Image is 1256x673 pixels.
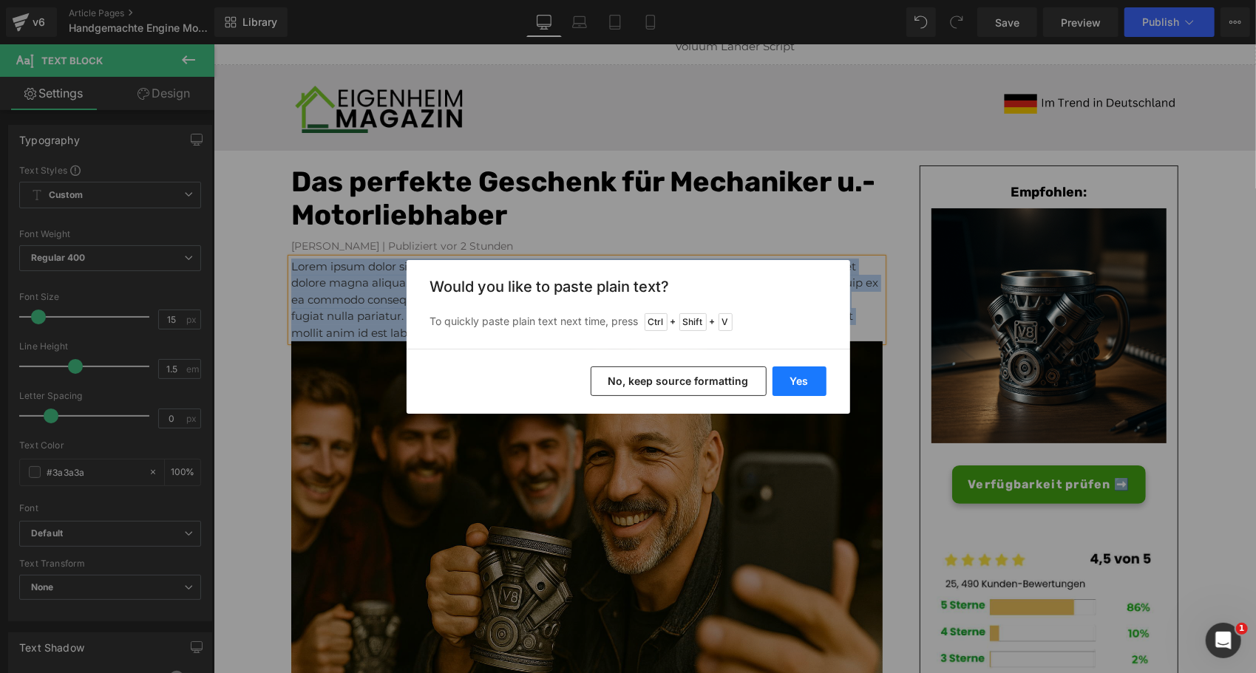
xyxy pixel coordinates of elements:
a: Verfügbarkeit prüfen ➡️ [739,421,931,460]
font: Das perfekte Geschenk für Mechaniker u.- Motorliebhaber [78,120,662,188]
button: Yes [773,366,826,396]
button: No, keep source formatting [591,366,767,396]
span: Shift [679,313,707,331]
h3: Would you like to paste plain text? [430,278,826,295]
span: + [710,315,716,329]
p: To quickly paste plain text next time, press [430,313,826,331]
span: Ctrl [645,313,668,331]
span: 1 [1236,623,1248,635]
font: [PERSON_NAME] | Publiziert vor 2 Stunden [78,195,299,208]
span: + [671,315,676,329]
span: Verfügbarkeit prüfen ➡️ [754,431,916,449]
h3: Empfohlen: [729,140,942,157]
span: V [719,313,733,331]
iframe: Intercom live chat [1206,623,1241,658]
p: Lorem ipsum dolor sit amet, consectetur adipiscing elit, sed do eiusmod tempor incididunt ut labo... [78,214,669,298]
